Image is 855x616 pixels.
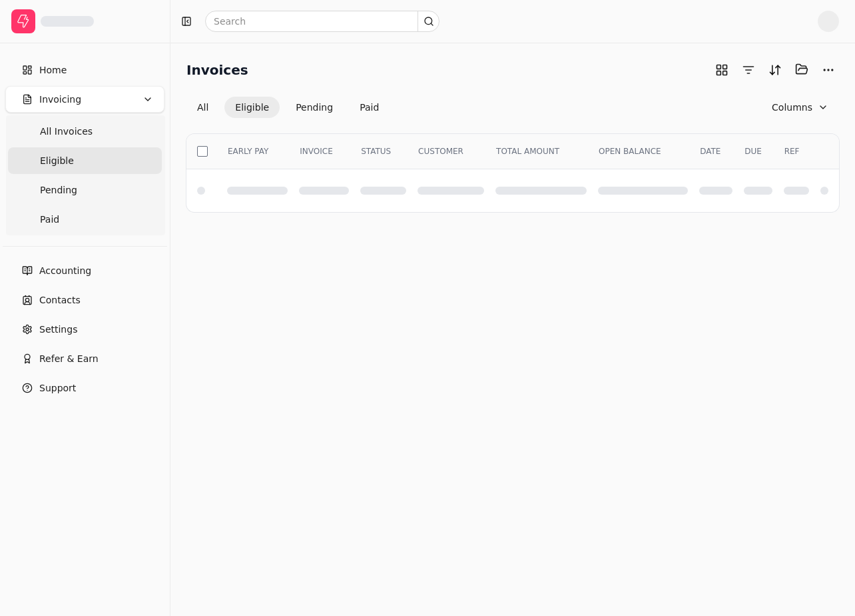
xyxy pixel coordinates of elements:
button: Refer & Earn [5,345,164,372]
button: Pending [285,97,344,118]
span: Accounting [39,264,91,278]
span: DATE [700,145,720,157]
button: All [186,97,219,118]
span: Contacts [39,293,81,307]
a: Eligible [8,147,162,174]
button: Invoicing [5,86,164,113]
a: Contacts [5,287,164,313]
a: Settings [5,316,164,343]
span: Eligible [40,154,74,168]
a: Paid [8,206,162,233]
span: Paid [40,213,59,227]
span: All Invoices [40,125,93,139]
span: Home [39,63,67,77]
h2: Invoices [186,59,248,81]
div: Invoice filter options [186,97,390,118]
span: EARLY PAY [228,145,268,157]
button: More [818,59,839,81]
span: REF [784,145,800,157]
span: STATUS [361,145,391,157]
button: Paid [349,97,390,118]
span: Refer & Earn [39,352,99,366]
span: TOTAL AMOUNT [496,145,559,157]
span: OPEN BALANCE [599,145,661,157]
a: Home [5,57,164,83]
span: Pending [40,183,77,197]
span: CUSTOMER [418,145,463,157]
button: Support [5,375,164,401]
span: INVOICE [300,145,332,157]
span: Settings [39,323,77,337]
span: Invoicing [39,93,81,107]
span: DUE [744,145,762,157]
button: Sort [764,59,786,81]
input: Search [205,11,439,32]
a: Pending [8,177,162,203]
button: Column visibility settings [761,97,839,118]
button: Batch (0) [791,59,812,80]
a: Accounting [5,257,164,284]
a: All Invoices [8,118,162,145]
button: Eligible [224,97,280,118]
span: Support [39,381,76,395]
